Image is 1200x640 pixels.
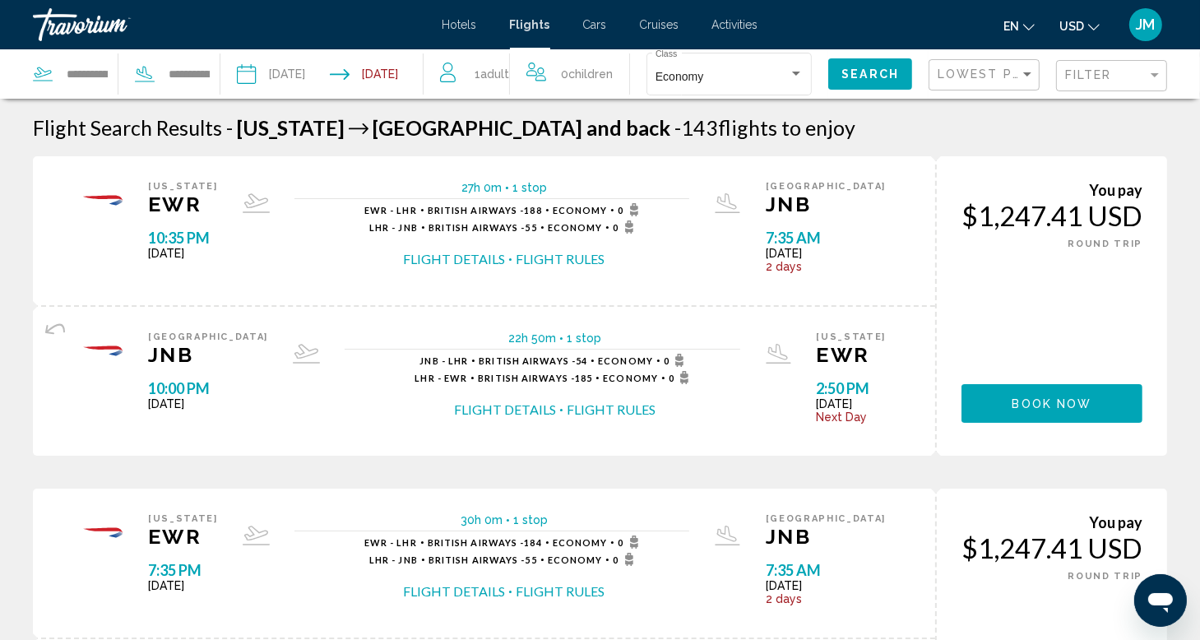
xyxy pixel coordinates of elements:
[461,181,502,194] span: 27h 0m
[1068,239,1143,249] span: ROUND TRIP
[1137,16,1156,33] span: JM
[618,203,643,216] span: 0
[478,373,592,383] span: 185
[603,373,658,383] span: Economy
[618,536,643,549] span: 0
[961,531,1142,564] div: $1,247.41 USD
[148,524,218,549] span: EWR
[428,205,542,216] span: 188
[841,68,899,81] span: Search
[766,592,886,605] span: 2 days
[428,537,525,548] span: British Airways -
[364,205,417,216] span: EWR - LHR
[718,115,855,140] span: flights to enjoy
[429,554,526,565] span: British Airways -
[330,49,398,99] button: Return date: Mar 21, 2026
[429,222,526,233] span: British Airways -
[373,115,582,140] span: [GEOGRAPHIC_DATA]
[369,554,418,565] span: LHR - JNB
[510,18,550,31] a: Flights
[669,371,694,384] span: 0
[664,354,689,367] span: 0
[148,247,218,260] span: [DATE]
[766,247,886,260] span: [DATE]
[766,192,886,216] span: JNB
[148,181,218,192] span: [US_STATE]
[548,554,603,565] span: Economy
[424,49,629,99] button: Travelers: 1 adult, 0 children
[461,513,503,526] span: 30h 0m
[828,58,912,89] button: Search
[656,70,703,83] span: Economy
[712,18,758,31] a: Activities
[1012,397,1092,410] span: Book now
[428,537,542,548] span: 184
[766,561,886,579] span: 7:35 AM
[938,67,1044,81] span: Lowest Price
[961,199,1142,232] div: $1,247.41 USD
[369,222,418,233] span: LHR - JNB
[817,332,887,342] span: [US_STATE]
[479,355,576,366] span: British Airways -
[568,67,613,81] span: Children
[553,205,608,216] span: Economy
[583,18,607,31] a: Cars
[561,63,613,86] span: 0
[237,49,305,99] button: Depart date: Mar 13, 2026
[148,579,218,592] span: [DATE]
[817,410,887,424] span: Next Day
[548,222,603,233] span: Economy
[567,401,656,419] button: Flight Rules
[1059,14,1100,38] button: Change currency
[512,181,547,194] span: 1 stop
[674,115,681,140] span: -
[817,397,887,410] span: [DATE]
[586,115,670,140] span: and back
[1003,20,1019,33] span: en
[480,67,509,81] span: Adult
[613,553,638,566] span: 0
[961,513,1142,531] div: You pay
[817,342,887,367] span: EWR
[33,115,222,140] h1: Flight Search Results
[961,384,1142,423] button: Book now
[403,250,505,268] button: Flight Details
[1124,7,1167,42] button: User Menu
[553,537,608,548] span: Economy
[613,220,638,234] span: 0
[148,561,218,579] span: 7:35 PM
[1003,14,1035,38] button: Change language
[640,18,679,31] a: Cruises
[415,373,467,383] span: LHR - EWR
[961,392,1142,410] a: Book now
[766,260,886,273] span: 2 days
[237,115,345,140] span: [US_STATE]
[442,18,477,31] a: Hotels
[419,355,468,366] span: JNB - LHR
[148,379,268,397] span: 10:00 PM
[1065,68,1112,81] span: Filter
[429,222,537,233] span: 55
[148,397,268,410] span: [DATE]
[148,342,268,367] span: JNB
[479,355,587,366] span: 54
[148,192,218,216] span: EWR
[33,8,426,41] a: Travorium
[516,250,605,268] button: Flight Rules
[961,181,1142,199] div: You pay
[817,379,887,397] span: 2:50 PM
[364,537,417,548] span: EWR - LHR
[508,332,556,345] span: 22h 50m
[429,554,537,565] span: 55
[766,181,886,192] span: [GEOGRAPHIC_DATA]
[475,63,509,86] span: 1
[428,205,525,216] span: British Airways -
[598,355,653,366] span: Economy
[403,582,505,601] button: Flight Details
[766,229,886,247] span: 7:35 AM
